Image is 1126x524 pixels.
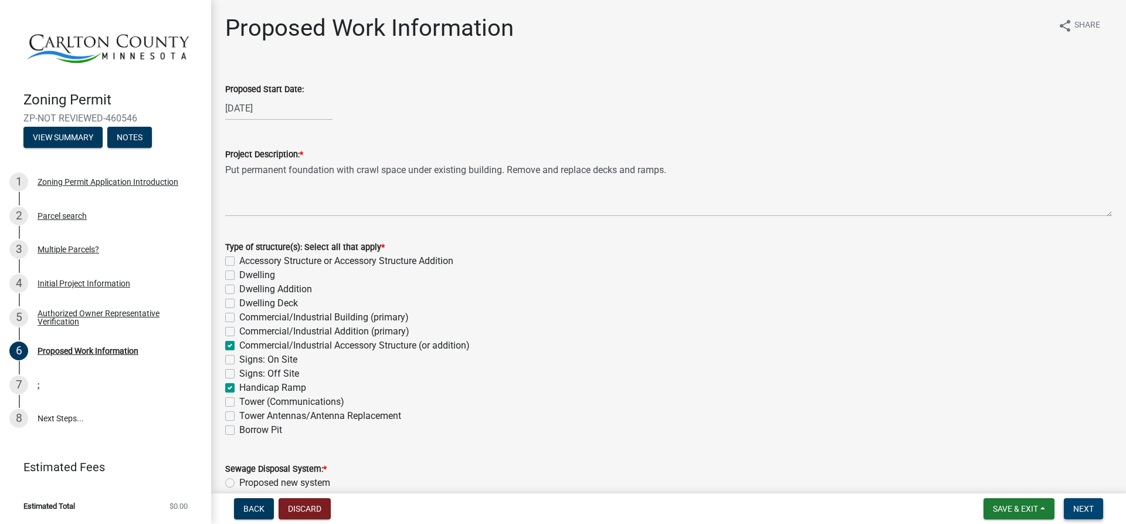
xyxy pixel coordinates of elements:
div: Zoning Permit Application Introduction [38,178,178,186]
div: Initial Project Information [38,279,130,288]
label: Proposed new system [239,476,330,490]
label: Dwelling [239,268,275,282]
div: Multiple Parcels? [38,245,99,253]
button: Back [234,498,274,519]
i: share [1058,19,1072,33]
div: 5 [9,308,28,327]
div: 4 [9,274,28,293]
div: Authorized Owner Representative Verification [38,309,192,326]
h1: Proposed Work Information [225,14,514,42]
label: Signs: On Site [239,353,297,367]
label: Borrow Pit [239,423,282,437]
wm-modal-confirm: Summary [23,134,103,143]
div: 6 [9,342,28,360]
div: 8 [9,409,28,428]
div: : [38,381,39,389]
div: 3 [9,240,28,259]
div: 1 [9,173,28,191]
span: Estimated Total [23,502,75,510]
span: ZP-NOT REVIEWED-460546 [23,113,188,124]
input: mm/dd/yyyy [225,96,333,120]
span: Next [1073,504,1094,513]
label: Proposed Start Date: [225,86,304,94]
label: Dwelling Addition [239,282,312,296]
label: Project Description: [225,151,303,159]
h4: Zoning Permit [23,92,202,109]
button: Save & Exit [983,498,1054,519]
label: Dwelling Deck [239,296,298,310]
a: Estimated Fees [9,455,192,479]
label: Tower Antennas/Antenna Replacement [239,409,401,423]
label: Tower (Communications) [239,395,344,409]
label: Handicap Ramp [239,381,306,395]
button: View Summary [23,127,103,148]
label: Commercial/Industrial Building (primary) [239,310,409,324]
button: Notes [107,127,152,148]
span: Share [1074,19,1100,33]
button: Discard [279,498,331,519]
span: Back [243,504,264,513]
span: $0.00 [169,502,188,510]
span: Save & Exit [993,504,1038,513]
label: Sewage Disposal System: [225,465,327,474]
label: Accessory Structure or Accessory Structure Addition [239,254,453,268]
label: Commercial/Industrial Accessory Structure (or addition) [239,339,470,353]
wm-modal-confirm: Notes [107,134,152,143]
div: 2 [9,207,28,225]
label: Type of structure(s): Select all that apply [225,244,385,252]
div: Proposed Work Information [38,347,138,355]
button: Next [1064,498,1103,519]
label: Signs: Off Site [239,367,299,381]
div: Parcel search [38,212,87,220]
div: 7 [9,376,28,394]
label: Commercial/Industrial Addition (primary) [239,324,409,339]
button: shareShare [1049,14,1110,37]
img: Carlton County, Minnesota [23,12,192,79]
